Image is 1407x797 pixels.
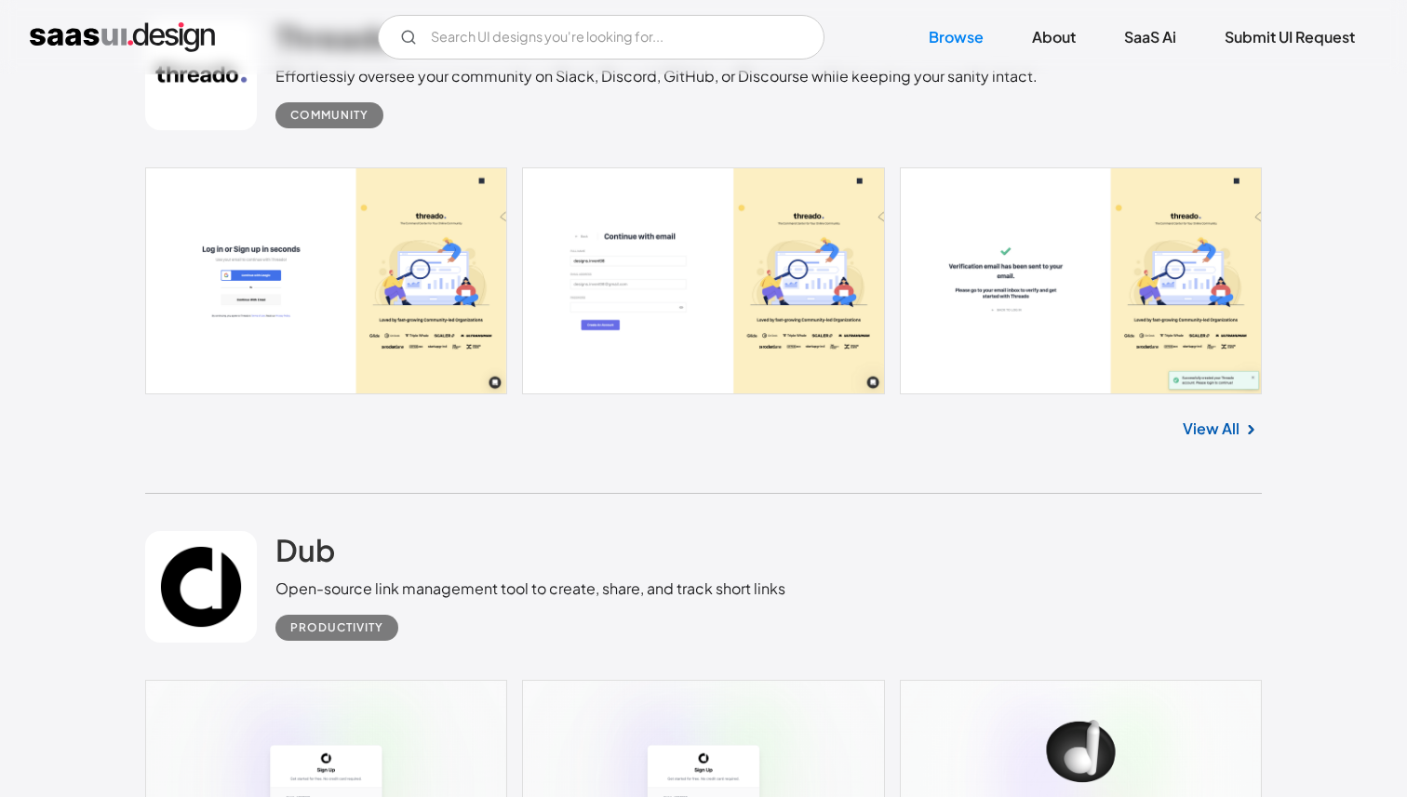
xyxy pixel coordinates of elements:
[1010,17,1098,58] a: About
[378,15,824,60] input: Search UI designs you're looking for...
[290,617,383,639] div: Productivity
[1102,17,1199,58] a: SaaS Ai
[275,578,785,600] div: Open-source link management tool to create, share, and track short links
[1183,418,1239,440] a: View All
[378,15,824,60] form: Email Form
[30,22,215,52] a: home
[906,17,1006,58] a: Browse
[275,65,1038,87] div: Effortlessly oversee your community on Slack, Discord, GitHub, or Discourse while keeping your sa...
[275,531,335,578] a: Dub
[290,104,368,126] div: Community
[1202,17,1377,58] a: Submit UI Request
[275,531,335,568] h2: Dub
